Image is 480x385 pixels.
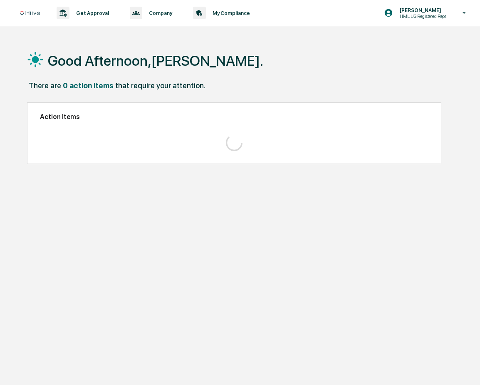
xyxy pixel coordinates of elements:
p: Get Approval [69,10,113,16]
p: [PERSON_NAME] [393,7,450,13]
p: HML US Registered Reps [393,13,450,19]
h1: Good Afternoon,[PERSON_NAME]. [48,52,263,69]
h2: Action Items [40,113,429,121]
div: 0 action items [63,81,114,90]
div: that require your attention. [115,81,205,90]
div: There are [29,81,61,90]
p: My Compliance [206,10,254,16]
img: logo [20,11,40,15]
p: Company [142,10,176,16]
